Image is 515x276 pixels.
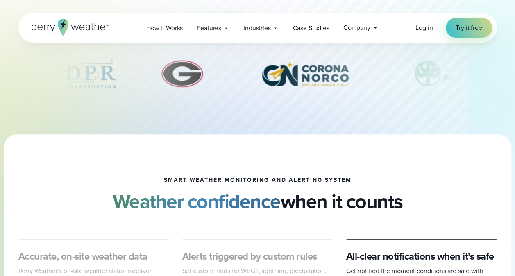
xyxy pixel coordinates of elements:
[157,53,208,94] img: University-of-Georgia.svg
[243,23,271,33] span: Industries
[113,187,281,216] strong: Weather confidence
[164,177,352,183] h1: smart weather monitoring and alerting system
[52,53,118,94] img: DPR-Construction.svg
[146,23,183,33] span: How it Works
[59,53,456,98] div: slideshow
[247,53,363,94] div: 7 of 12
[286,20,336,36] a: Case Studies
[415,23,433,33] a: Log in
[139,20,190,36] a: How it Works
[197,23,221,33] span: Features
[18,250,169,263] h3: Accurate, on-site weather data
[182,250,333,263] h3: Alerts triggered by custom rules
[293,23,329,33] span: Case Studies
[456,23,482,33] span: Try it free
[343,23,370,33] span: Company
[415,23,433,32] span: Log in
[52,53,118,94] div: 5 of 12
[446,18,492,38] a: Try it free
[247,53,363,94] img: Corona-Norco-Unified-School-District.svg
[157,53,208,94] div: 6 of 12
[346,250,497,263] h3: All-clear notifications when it’s safe
[113,190,403,213] h2: when it counts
